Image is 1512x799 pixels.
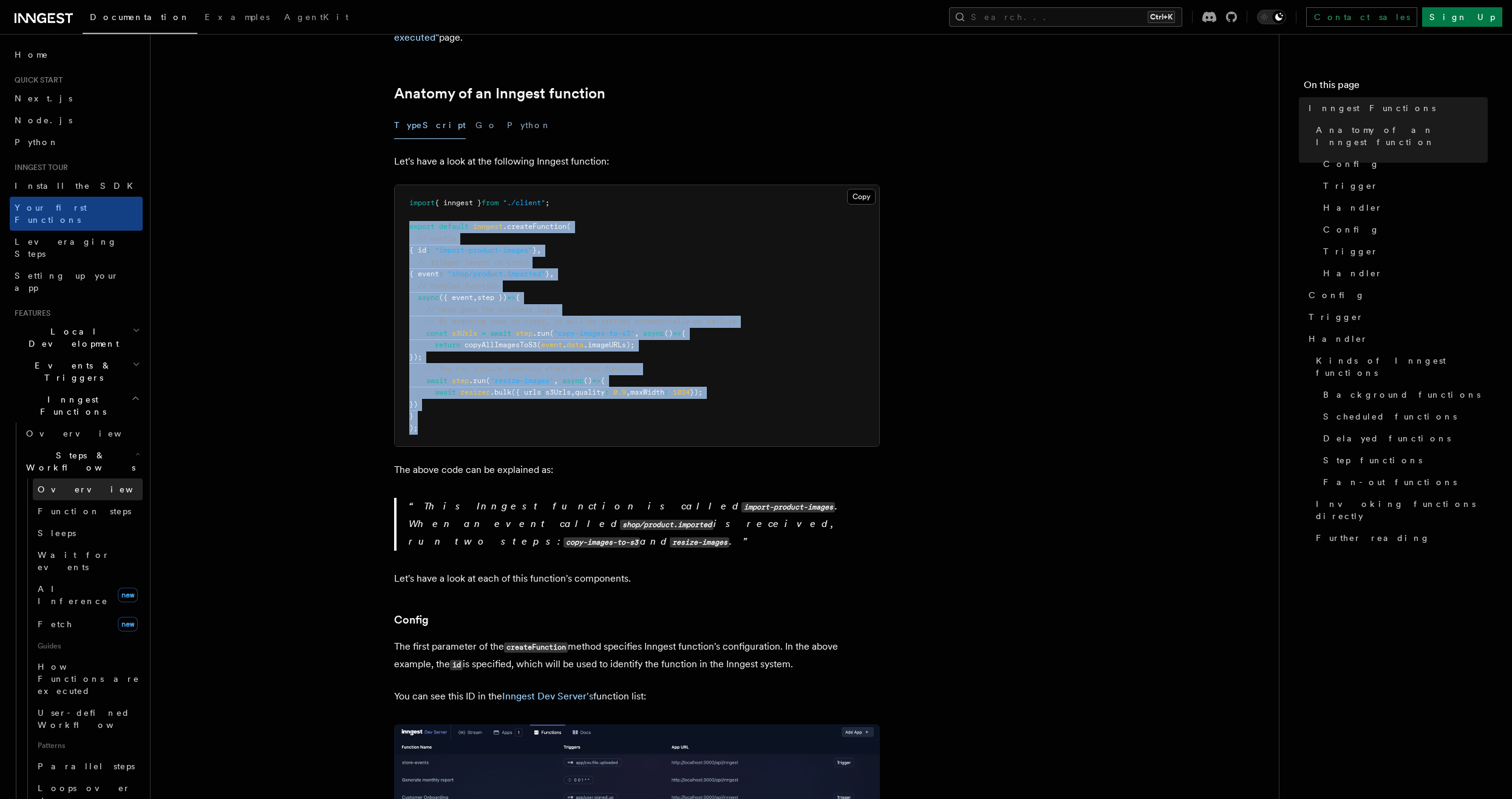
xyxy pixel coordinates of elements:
[418,258,528,267] span: // trigger (event or cron)
[554,329,635,338] span: "copy-images-to-s3"
[1318,219,1488,240] a: Config
[1306,7,1417,27] a: Contact sales
[409,222,435,231] span: export
[673,329,681,338] span: =>
[592,376,601,385] span: =>
[482,329,486,338] span: =
[10,321,143,355] button: Local Development
[564,537,640,548] code: copy-images-to-s3
[1318,197,1488,219] a: Handler
[1318,384,1488,406] a: Background functions
[507,293,516,302] span: =>
[601,376,605,385] span: {
[435,388,456,396] span: await
[575,388,605,396] span: quality
[394,638,880,673] p: The first parameter of the method specifies Inngest function's configuration. In the above exampl...
[1304,328,1488,350] a: Handler
[394,85,605,102] a: Anatomy of an Inngest function
[1318,449,1488,471] a: Step functions
[38,662,140,696] span: How Functions are executed
[394,611,429,628] a: Config
[949,7,1182,27] button: Search...Ctrl+K
[10,359,132,384] span: Events & Triggers
[10,197,143,231] a: Your first Functions
[1318,427,1488,449] a: Delayed functions
[38,761,135,771] span: Parallel steps
[490,329,511,338] span: await
[1323,180,1378,192] span: Trigger
[15,237,117,259] span: Leveraging Steps
[630,388,664,396] span: maxWidth
[33,478,143,500] a: Overview
[690,388,703,396] span: });
[1323,158,1380,170] span: Config
[10,175,143,197] a: Install the SDK
[452,376,469,385] span: step
[477,293,507,302] span: step })
[10,231,143,265] a: Leveraging Steps
[490,388,511,396] span: .bulk
[426,305,558,314] span: // Here goes the business logic
[550,329,554,338] span: (
[847,189,876,205] button: Copy
[465,341,537,349] span: copyAllImagesToS3
[21,444,143,478] button: Steps & Workflows
[1318,153,1488,175] a: Config
[38,619,73,629] span: Fetch
[15,271,119,293] span: Setting up your app
[439,270,443,278] span: :
[426,376,448,385] span: await
[1422,7,1502,27] a: Sign Up
[504,642,568,653] code: createFunction
[562,376,584,385] span: async
[409,246,426,254] span: { id
[502,690,593,702] a: Inngest Dev Server's
[1148,11,1175,23] kbd: Ctrl+K
[418,234,456,243] span: // config
[277,4,356,33] a: AgentKit
[38,528,76,538] span: Sleeps
[450,660,463,670] code: id
[33,612,143,636] a: Fetchnew
[1304,78,1488,97] h4: On this page
[1316,498,1488,522] span: Invoking functions directly
[426,364,639,373] span: // You can include numerous steps in your function
[439,293,473,302] span: ({ event
[448,270,545,278] span: "shop/product.imported"
[10,308,50,318] span: Features
[15,137,59,147] span: Python
[1316,124,1488,148] span: Anatomy of an Inngest function
[1323,454,1422,466] span: Step functions
[1323,223,1380,236] span: Config
[426,246,431,254] span: :
[21,423,143,444] a: Overview
[33,522,143,544] a: Sleeps
[439,222,469,231] span: default
[26,429,151,438] span: Overview
[635,329,639,338] span: ,
[426,329,448,338] span: const
[1323,410,1457,423] span: Scheduled functions
[409,270,439,278] span: { event
[545,270,550,278] span: }
[503,199,545,207] span: "./client"
[21,449,135,474] span: Steps & Workflows
[545,199,550,207] span: ;
[1309,311,1364,323] span: Trigger
[537,341,541,349] span: (
[394,688,880,705] p: You can see this ID in the function list:
[1323,267,1383,279] span: Handler
[473,222,503,231] span: inngest
[741,502,835,512] code: import-product-images
[15,115,72,125] span: Node.js
[15,181,140,191] span: Install the SDK
[626,388,630,396] span: ,
[1323,245,1378,257] span: Trigger
[435,199,482,207] span: { inngest }
[1318,240,1488,262] a: Trigger
[537,246,541,254] span: ,
[1311,350,1488,384] a: Kinds of Inngest functions
[482,199,499,207] span: from
[418,282,499,290] span: // handler function
[1323,432,1451,444] span: Delayed functions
